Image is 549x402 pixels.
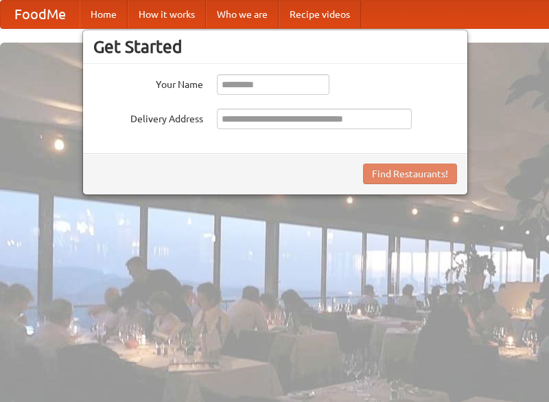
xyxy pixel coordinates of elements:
h3: Get Started [93,36,457,57]
a: How it works [128,1,206,28]
a: Who we are [206,1,279,28]
a: Home [80,1,128,28]
label: Your Name [93,74,203,91]
a: FoodMe [1,1,80,28]
a: Recipe videos [279,1,361,28]
button: Find Restaurants! [363,164,457,184]
label: Delivery Address [93,109,203,126]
